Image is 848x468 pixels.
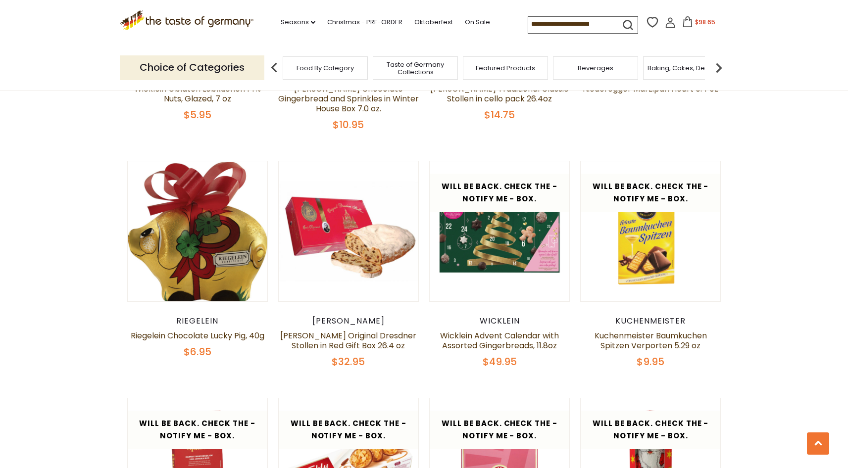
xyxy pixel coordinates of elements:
img: Emil Reimann Original Dresdner Stollen in Red Gift Box 26.4 oz [279,161,419,301]
img: Kuchenmeister Baumkuchen Spitzen Verporten 5.29 oz [581,161,721,301]
div: Wicklein [429,316,570,326]
img: previous arrow [264,58,284,78]
a: [PERSON_NAME] Chocolate Gingerbread and Sprinkles in Winter House Box 7.0 oz. [278,83,419,114]
span: $5.95 [184,108,211,122]
a: Food By Category [297,64,354,72]
img: Wicklein Advent Calendar with Assorted Gingerbreads, 11.8oz [430,161,570,301]
div: Kuchenmeister [580,316,721,326]
div: Riegelein [127,316,268,326]
img: Riegelein Chocolate Lucky Pig, 40g [128,161,268,303]
a: Featured Products [476,64,535,72]
p: Choice of Categories [120,55,264,80]
span: $14.75 [484,108,515,122]
span: $10.95 [333,118,364,132]
a: Wicklein Oblaten Lebkuchen 14% Nuts, Glazed, 7 oz [134,83,261,104]
span: $98.65 [695,18,715,26]
a: Taste of Germany Collections [376,61,455,76]
a: Seasons [281,17,315,28]
a: [PERSON_NAME] Original Dresdner Stollen in Red Gift Box 26.4 oz [280,330,416,351]
a: [PERSON_NAME] Traditional Classic Stollen in cello pack 26.4oz [430,83,569,104]
span: $32.95 [332,355,365,369]
span: $6.95 [184,345,211,359]
button: $98.65 [678,16,720,31]
div: [PERSON_NAME] [278,316,419,326]
a: Wicklein Advent Calendar with Assorted Gingerbreads, 11.8oz [440,330,559,351]
a: On Sale [465,17,490,28]
a: Kuchenmeister Baumkuchen Spitzen Verporten 5.29 oz [595,330,707,351]
span: $49.95 [483,355,517,369]
a: Baking, Cakes, Desserts [648,64,724,72]
img: next arrow [709,58,729,78]
span: $9.95 [637,355,664,369]
a: Oktoberfest [414,17,453,28]
a: Christmas - PRE-ORDER [327,17,402,28]
a: Riegelein Chocolate Lucky Pig, 40g [131,330,264,341]
a: Beverages [578,64,613,72]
